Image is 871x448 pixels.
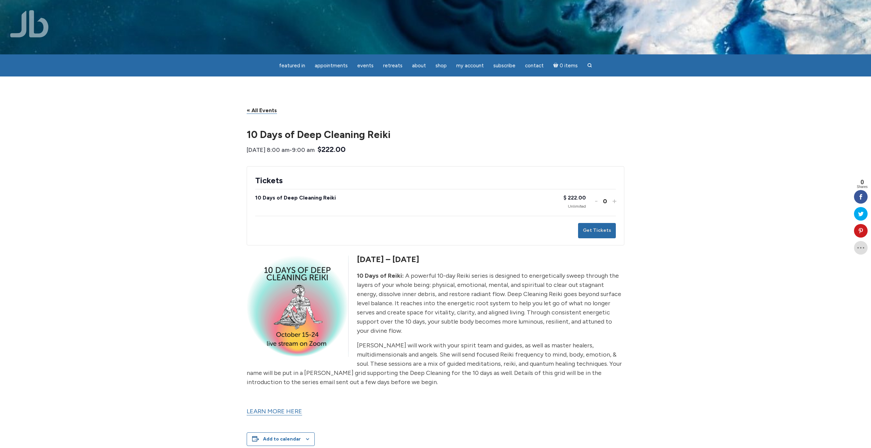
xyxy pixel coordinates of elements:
[247,341,624,387] p: [PERSON_NAME] will work with your spirit team and guides, as well as master healers, multidimensi...
[10,10,49,37] img: Jamie Butler. The Everyday Medium
[255,193,563,202] div: 10 Days of Deep Cleaning Reiki
[317,143,346,155] span: $222.00
[493,63,515,69] span: Subscribe
[357,272,404,279] strong: 10 Days of Reiki:
[357,254,419,264] span: [DATE] – [DATE]
[408,59,430,72] a: About
[357,63,374,69] span: Events
[255,175,616,186] h2: Tickets
[612,196,616,206] button: +
[379,59,407,72] a: Retreats
[353,59,378,72] a: Events
[489,59,520,72] a: Subscribe
[247,147,290,153] span: [DATE] 8:00 am
[279,63,305,69] span: featured in
[247,145,315,155] div: -
[412,63,426,69] span: About
[549,58,582,72] a: Cart0 items
[857,179,868,185] span: 0
[247,408,302,415] a: LEARN MORE HERE
[247,130,624,139] h1: 10 Days of Deep Cleaning Reiki
[292,147,315,153] span: 9:00 am
[521,59,548,72] a: Contact
[247,107,277,114] a: « All Events
[247,271,624,335] p: A powerful 10-day Reiki series is designed to energetically sweep through the layers of your whol...
[431,59,451,72] a: Shop
[563,204,586,209] div: Unlimited
[568,194,586,201] span: 222.00
[456,63,484,69] span: My Account
[452,59,488,72] a: My Account
[563,194,566,201] span: $
[594,196,598,206] button: -
[525,63,544,69] span: Contact
[553,63,560,69] i: Cart
[315,63,348,69] span: Appointments
[311,59,352,72] a: Appointments
[560,63,578,68] span: 0 items
[435,63,447,69] span: Shop
[275,59,309,72] a: featured in
[578,223,616,238] button: Get Tickets
[857,185,868,189] span: Shares
[263,436,301,442] button: View links to add events to your calendar
[383,63,402,69] span: Retreats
